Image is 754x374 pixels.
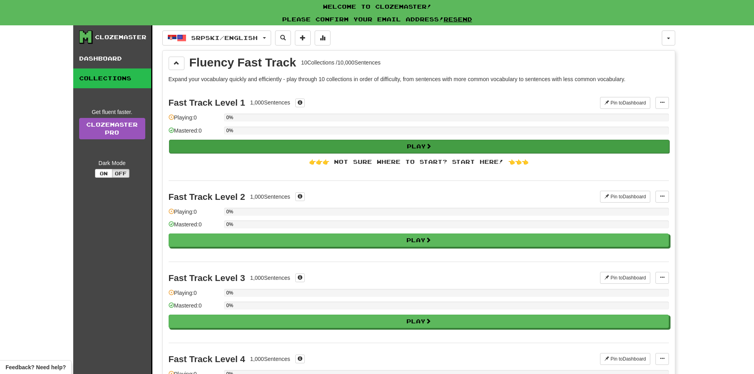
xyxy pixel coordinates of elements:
[162,30,271,46] button: Srpski/English
[6,363,66,371] span: Open feedback widget
[169,75,669,83] p: Expand your vocabulary quickly and efficiently - play through 10 collections in order of difficul...
[295,30,311,46] button: Add sentence to collection
[95,169,112,178] button: On
[600,353,650,365] button: Pin toDashboard
[169,273,245,283] div: Fast Track Level 3
[600,191,650,203] button: Pin toDashboard
[169,354,245,364] div: Fast Track Level 4
[444,16,472,23] a: Resend
[250,355,290,363] div: 1,000 Sentences
[169,234,669,247] button: Play
[250,193,290,201] div: 1,000 Sentences
[275,30,291,46] button: Search sentences
[189,57,296,68] div: Fluency Fast Track
[169,220,220,234] div: Mastered: 0
[301,59,381,66] div: 10 Collections / 10,000 Sentences
[250,274,290,282] div: 1,000 Sentences
[79,108,145,116] div: Get fluent faster.
[169,158,669,166] div: 👉👉👉 Not sure where to start? Start here! 👈👈👈
[79,159,145,167] div: Dark Mode
[250,99,290,106] div: 1,000 Sentences
[169,98,245,108] div: Fast Track Level 1
[169,140,669,153] button: Play
[95,33,146,41] div: Clozemaster
[315,30,330,46] button: More stats
[169,114,220,127] div: Playing: 0
[169,289,220,302] div: Playing: 0
[169,315,669,328] button: Play
[73,49,151,68] a: Dashboard
[169,192,245,202] div: Fast Track Level 2
[169,208,220,221] div: Playing: 0
[73,68,151,88] a: Collections
[79,118,145,139] a: ClozemasterPro
[112,169,129,178] button: Off
[600,97,650,109] button: Pin toDashboard
[191,34,258,41] span: Srpski / English
[169,127,220,140] div: Mastered: 0
[600,272,650,284] button: Pin toDashboard
[169,302,220,315] div: Mastered: 0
